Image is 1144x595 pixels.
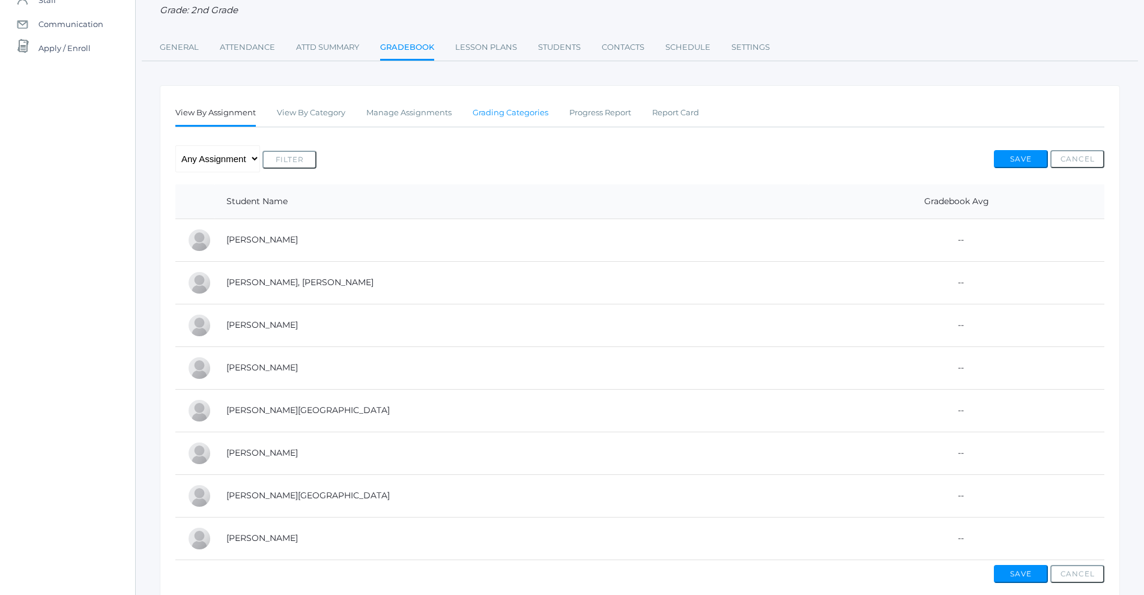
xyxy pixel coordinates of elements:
div: Graham Bassett [187,228,211,252]
a: [PERSON_NAME], [PERSON_NAME] [226,277,374,288]
a: General [160,35,199,59]
div: Jacob Hjelm [187,356,211,380]
a: Settings [731,35,770,59]
a: View By Category [277,101,345,125]
button: Save [994,565,1048,583]
a: [PERSON_NAME] [226,447,298,458]
button: Cancel [1050,150,1104,168]
a: Contacts [602,35,644,59]
a: [PERSON_NAME] [226,362,298,373]
a: Manage Assignments [366,101,452,125]
a: Report Card [652,101,699,125]
a: Grading Categories [473,101,548,125]
div: Adelaide Stephens [187,484,211,508]
div: Hazel Zingerman [187,527,211,551]
div: Macy Hardisty [187,313,211,337]
td: -- [808,474,1104,517]
th: Gradebook Avg [808,184,1104,219]
th: Student Name [214,184,808,219]
td: -- [808,517,1104,560]
a: [PERSON_NAME] [226,234,298,245]
td: -- [808,261,1104,304]
a: [PERSON_NAME] [226,319,298,330]
button: Filter [262,151,316,169]
a: Attendance [220,35,275,59]
td: -- [808,304,1104,346]
button: Save [994,150,1048,168]
div: Sullivan Clyne [187,271,211,295]
div: Grade: 2nd Grade [160,4,1120,17]
div: Kenton Nunez [187,399,211,423]
td: -- [808,389,1104,432]
a: [PERSON_NAME] [226,533,298,543]
a: Schedule [665,35,710,59]
td: -- [808,346,1104,389]
td: -- [808,219,1104,261]
span: Apply / Enroll [38,36,91,60]
a: Lesson Plans [455,35,517,59]
div: Greyson Reed [187,441,211,465]
td: -- [808,432,1104,474]
a: Students [538,35,581,59]
a: Attd Summary [296,35,359,59]
a: [PERSON_NAME][GEOGRAPHIC_DATA] [226,490,390,501]
button: Cancel [1050,565,1104,583]
span: Communication [38,12,103,36]
a: View By Assignment [175,101,256,127]
a: [PERSON_NAME][GEOGRAPHIC_DATA] [226,405,390,415]
a: Progress Report [569,101,631,125]
a: Gradebook [380,35,434,61]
